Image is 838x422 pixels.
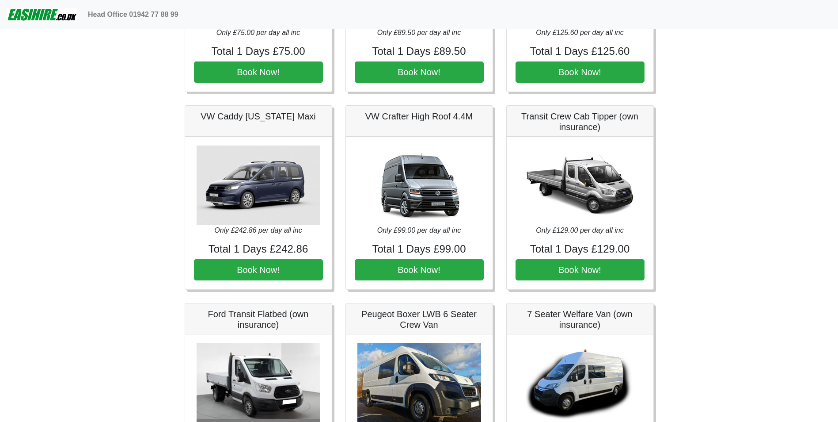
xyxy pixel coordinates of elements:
[518,146,642,225] img: Transit Crew Cab Tipper (own insurance)
[194,45,323,58] h4: Total 1 Days £75.00
[377,226,461,234] i: Only £99.00 per day all inc
[84,6,182,23] a: Head Office 01942 77 88 99
[7,6,77,23] img: easihire_logo_small.png
[355,259,484,280] button: Book Now!
[516,243,645,256] h4: Total 1 Days £129.00
[197,146,320,225] img: VW Caddy California Maxi
[355,61,484,83] button: Book Now!
[355,45,484,58] h4: Total 1 Days £89.50
[214,226,302,234] i: Only £242.86 per day all inc
[88,11,178,18] b: Head Office 01942 77 88 99
[194,309,323,330] h5: Ford Transit Flatbed (own insurance)
[216,29,300,36] i: Only £75.00 per day all inc
[194,61,323,83] button: Book Now!
[194,243,323,256] h4: Total 1 Days £242.86
[516,111,645,132] h5: Transit Crew Cab Tipper (own insurance)
[194,111,323,122] h5: VW Caddy [US_STATE] Maxi
[355,243,484,256] h4: Total 1 Days £99.00
[516,259,645,280] button: Book Now!
[355,309,484,330] h5: Peugeot Boxer LWB 6 Seater Crew Van
[355,111,484,122] h5: VW Crafter High Roof 4.4M
[536,226,623,234] i: Only £129.00 per day all inc
[516,61,645,83] button: Book Now!
[516,309,645,330] h5: 7 Seater Welfare Van (own insurance)
[357,146,481,225] img: VW Crafter High Roof 4.4M
[516,45,645,58] h4: Total 1 Days £125.60
[377,29,461,36] i: Only £89.50 per day all inc
[194,259,323,280] button: Book Now!
[536,29,623,36] i: Only £125.60 per day all inc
